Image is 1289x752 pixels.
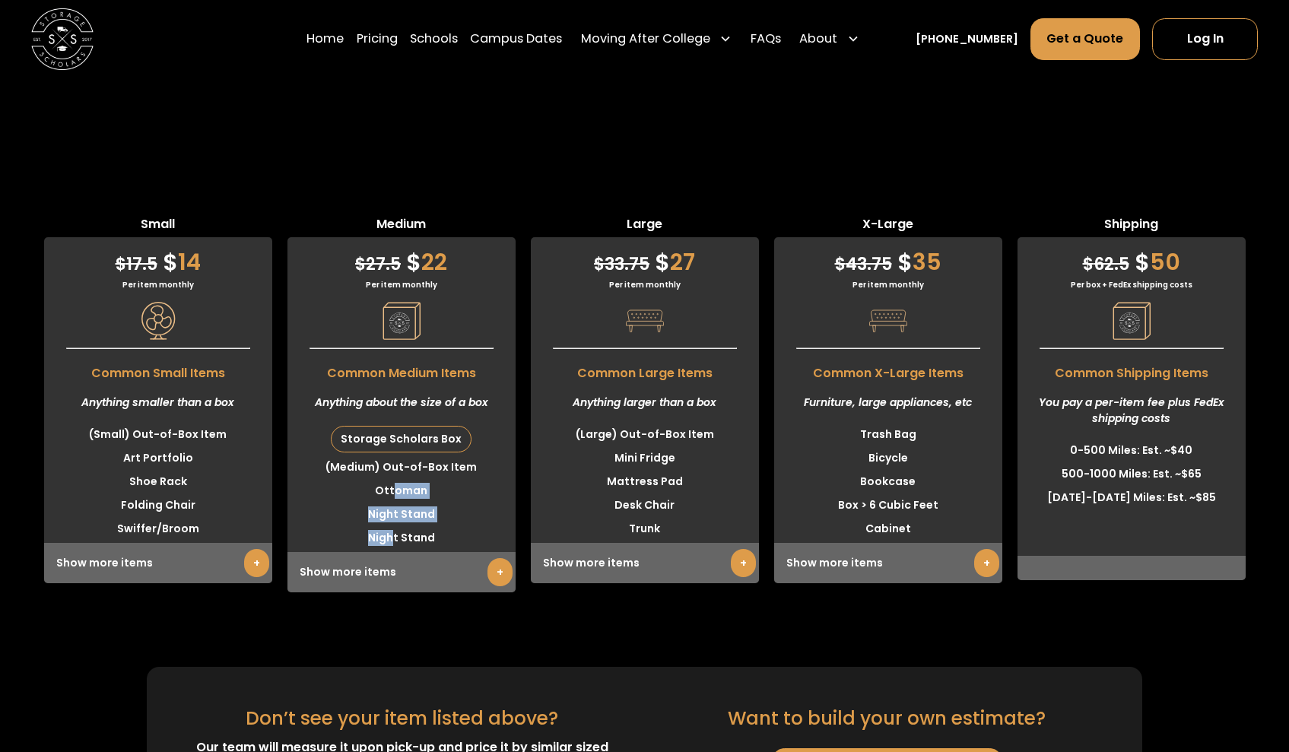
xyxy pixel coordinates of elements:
span: $ [594,252,605,276]
img: Pricing Category Icon [383,302,421,340]
li: Shoe Rack [44,470,272,493]
img: Pricing Category Icon [869,302,907,340]
span: $ [163,246,178,278]
li: (Medium) Out-of-Box Item [287,455,516,479]
span: 62.5 [1083,252,1129,276]
div: About [799,30,837,49]
div: You pay a per-item fee plus FedEx shipping costs [1018,382,1246,439]
a: [PHONE_NUMBER] [916,30,1018,46]
div: Show more items [44,543,272,583]
div: Per item monthly [531,279,759,290]
span: Medium [287,215,516,237]
span: Common Small Items [44,357,272,382]
li: Trunk [531,517,759,541]
span: Common Medium Items [287,357,516,382]
span: $ [1135,246,1150,278]
div: Anything larger than a box [531,382,759,423]
a: Schools [410,17,458,60]
span: Shipping [1018,215,1246,237]
div: Storage Scholars Box [332,427,471,452]
span: Common X-Large Items [774,357,1002,382]
div: Show more items [531,543,759,583]
div: Furniture, large appliances, etc [774,382,1002,423]
div: Moving After College [575,17,738,60]
li: Box > 6 Cubic Feet [774,493,1002,517]
span: $ [655,246,670,278]
a: + [244,549,269,577]
div: 27 [531,237,759,279]
img: Storage Scholars main logo [31,8,94,70]
div: Moving After College [581,30,710,49]
div: 50 [1018,237,1246,279]
span: $ [406,246,421,278]
div: Anything about the size of a box [287,382,516,423]
span: Small [44,215,272,237]
span: Large [531,215,759,237]
div: 14 [44,237,272,279]
img: Pricing Category Icon [139,302,177,340]
span: 43.75 [835,252,892,276]
span: $ [116,252,126,276]
li: Bicycle [774,446,1002,470]
a: + [487,558,513,586]
span: $ [355,252,366,276]
a: FAQs [751,17,781,60]
a: + [731,549,756,577]
img: Pricing Category Icon [626,302,664,340]
a: Home [306,17,344,60]
div: Show more items [287,552,516,592]
a: Get a Quote [1030,18,1140,60]
div: About [793,17,865,60]
span: 17.5 [116,252,157,276]
span: 33.75 [594,252,649,276]
div: Show more items [774,543,1002,583]
li: Ottoman [287,479,516,503]
li: Folding Chair [44,493,272,517]
div: Per box + FedEx shipping costs [1018,279,1246,290]
li: Night Stand [287,526,516,550]
li: Mattress Pad [531,470,759,493]
span: 27.5 [355,252,401,276]
li: Cabinet [774,517,1002,541]
li: (Large) Out-of-Box Item [531,423,759,446]
li: Art Portfolio [44,446,272,470]
div: Want to build your own estimate? [728,705,1046,733]
li: Mini Fridge [531,446,759,470]
li: Trash Bag [774,423,1002,446]
span: $ [1083,252,1094,276]
span: Common Shipping Items [1018,357,1246,382]
div: Anything smaller than a box [44,382,272,423]
a: Pricing [357,17,398,60]
li: Night Stand [287,503,516,526]
div: Don’t see your item listed above? [246,705,558,733]
li: Bookcase [774,470,1002,493]
li: 0-500 Miles: Est. ~$40 [1018,439,1246,462]
li: Swiffer/Broom [44,517,272,541]
a: + [974,549,999,577]
a: Campus Dates [470,17,562,60]
span: X-Large [774,215,1002,237]
li: Desk Chair [531,493,759,517]
div: Per item monthly [287,279,516,290]
a: Log In [1152,18,1258,60]
li: (Small) Out-of-Box Item [44,423,272,446]
span: $ [835,252,846,276]
li: 500-1000 Miles: Est. ~$65 [1018,462,1246,486]
li: [DATE]-[DATE] Miles: Est. ~$85 [1018,486,1246,509]
img: Pricing Category Icon [1113,302,1151,340]
div: 35 [774,237,1002,279]
div: Per item monthly [44,279,272,290]
div: 22 [287,237,516,279]
a: home [31,8,94,70]
div: Per item monthly [774,279,1002,290]
span: Common Large Items [531,357,759,382]
span: $ [897,246,913,278]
